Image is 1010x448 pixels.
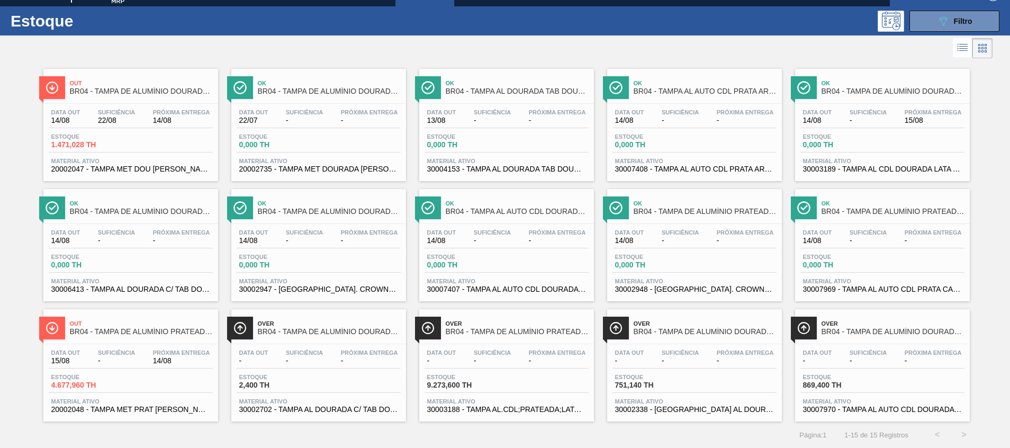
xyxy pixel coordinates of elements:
a: ÍconeOverBR04 - TAMPA DE ALUMÍNIO DOURADA CANPACK CDLData out-Suficiência-Próxima Entrega-Estoque... [787,301,975,422]
span: - [286,237,323,245]
span: Data out [427,109,456,115]
span: - [239,357,268,365]
span: 0,000 TH [239,141,313,149]
img: Ícone [797,81,810,94]
span: Ok [70,200,213,207]
span: Suficiência [662,350,699,356]
span: - [474,357,511,365]
span: BR04 - TAMPA DE ALUMÍNIO DOURADA TAB DOURADO MINAS [258,87,401,95]
span: - [427,357,456,365]
span: - [341,117,398,124]
span: 14/08 [51,237,80,245]
span: 869,400 TH [803,381,877,389]
a: ÍconeOverBR04 - TAMPA DE ALUMÍNIO PRATEADA BALL CDLData out-Suficiência-Próxima Entrega-Estoque9.... [411,301,599,422]
span: Material ativo [615,158,774,164]
a: ÍconeOutBR04 - TAMPA DE ALUMÍNIO DOURADA TAB PRATA MINASData out14/08Suficiência22/08Próxima Entr... [35,61,223,181]
span: Ok [446,200,589,207]
span: Suficiência [286,109,323,115]
span: Out [70,80,213,86]
a: ÍconeOkBR04 - TAMPA DE ALUMÍNIO DOURADA BALL CDLData out14/08Suficiência-Próxima Entrega15/08Esto... [787,61,975,181]
span: Over [634,320,777,327]
span: 20002735 - TAMPA MET DOURADA ANEL DOURADO [239,165,398,173]
span: - [662,357,699,365]
span: Data out [427,350,456,356]
span: 20002048 - TAMPA MET PRAT ANEL PRATA CERVEJA CX600 [51,406,210,414]
span: Data out [803,350,832,356]
span: Material ativo [239,398,398,405]
span: BR04 - TAMPA AL AUTO CDL DOURADA ARDAGH [446,208,589,216]
span: Over [258,320,401,327]
span: - [803,357,832,365]
span: Ok [258,200,401,207]
span: BR04 - TAMPA DE ALUMÍNIO PRATEADA BALL CDL [446,328,589,336]
span: - [98,237,135,245]
span: Próxima Entrega [341,229,398,236]
span: - [905,357,962,365]
span: BR04 - TAMPA DE ALUMÍNIO PRATEADA CROWN ISE [634,208,777,216]
a: ÍconeOverBR04 - TAMPA DE ALUMÍNIO DOURADA TAB DOURADOData out-Suficiência-Próxima Entrega-Estoque... [223,301,411,422]
span: 22/07 [239,117,268,124]
span: 30007407 - TAMPA AL AUTO CDL DOURADA ARDAGH [427,285,586,293]
span: Próxima Entrega [529,350,586,356]
span: BR04 - TAMPA DE ALUMÍNIO DOURADA CROWN ISE [258,208,401,216]
span: - [850,237,887,245]
span: 9.273,600 TH [427,381,501,389]
span: Material ativo [427,398,586,405]
span: Ok [822,80,964,86]
a: ÍconeOkBR04 - TAMPA DE ALUMÍNIO PRATEADA CROWN ISEData out14/08Suficiência-Próxima Entrega-Estoqu... [599,181,787,301]
span: Estoque [427,374,501,380]
span: Próxima Entrega [529,109,586,115]
span: Data out [803,109,832,115]
span: Próxima Entrega [717,109,774,115]
span: - [286,117,323,124]
span: - [529,237,586,245]
span: Suficiência [850,109,887,115]
span: Suficiência [286,350,323,356]
img: Ícone [233,321,247,335]
span: Data out [615,229,644,236]
span: Próxima Entrega [153,229,210,236]
span: Data out [803,229,832,236]
span: 30002948 - TAMPA AL. CROWN; PRATA; ISE [615,285,774,293]
span: 30003188 - TAMPA AL.CDL;PRATEADA;LATA-AUTOMATICA; [427,406,586,414]
span: Ok [258,80,401,86]
img: Ícone [233,201,247,214]
span: - [529,117,586,124]
span: Data out [51,109,80,115]
span: Data out [239,109,268,115]
span: - [341,237,398,245]
span: 0,000 TH [803,141,877,149]
span: BR04 - TAMPA DE ALUMÍNIO PRATEADA CANPACK CDL [822,208,964,216]
span: Material ativo [803,158,962,164]
span: 30006413 - TAMPA AL DOURADA C/ TAB DOURADO ARDAGH [51,285,210,293]
span: Suficiência [662,229,699,236]
span: 30007970 - TAMPA AL AUTO CDL DOURADA CANPACK [803,406,962,414]
span: Suficiência [286,229,323,236]
span: 30002702 - TAMPA AL DOURADA C/ TAB DOURADO [239,406,398,414]
img: Ícone [233,81,247,94]
span: Próxima Entrega [529,229,586,236]
span: Material ativo [803,278,962,284]
span: - [98,357,135,365]
span: BR04 - TAMPA DE ALUMÍNIO PRATEADA MINAS [70,328,213,336]
span: 30002947 - TAMPA AL. CROWN; DOURADA; ISE [239,285,398,293]
div: Visão em Lista [953,38,972,58]
span: 0,000 TH [427,141,501,149]
span: Próxima Entrega [905,229,962,236]
span: Material ativo [51,398,210,405]
span: 1 - 15 de 15 Registros [843,431,908,439]
span: 4.677,960 TH [51,381,125,389]
span: 30004153 - TAMPA AL DOURADA TAB DOURADO CDL CANPACK [427,165,586,173]
span: BR04 - TAMPA DE ALUMÍNIO DOURADA CANPACK CDL [822,328,964,336]
img: Ícone [421,81,435,94]
span: - [717,117,774,124]
span: 20002047 - TAMPA MET DOU ANEL PRATA CERVEJA CX600 [51,165,210,173]
img: Ícone [46,201,59,214]
img: Ícone [797,201,810,214]
span: 22/08 [98,117,135,124]
span: Data out [615,109,644,115]
span: - [474,237,511,245]
span: - [341,357,398,365]
img: Ícone [46,321,59,335]
img: Ícone [609,201,623,214]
